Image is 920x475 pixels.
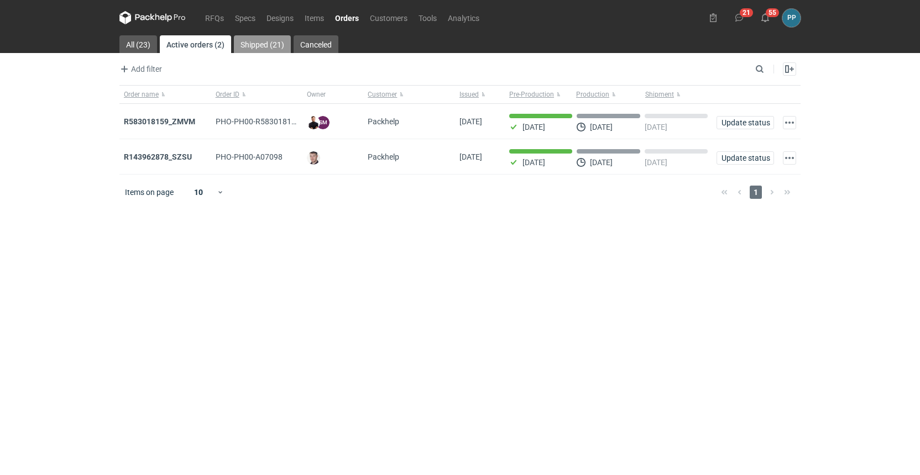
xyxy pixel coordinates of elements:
[229,11,261,24] a: Specs
[124,90,159,99] span: Order name
[722,119,769,126] span: Update status
[783,116,796,129] button: Actions
[505,86,574,103] button: Pre-Production
[234,35,291,53] a: Shipped (21)
[590,123,613,131] p: [DATE]
[368,152,399,161] span: Packhelp
[509,90,554,99] span: Pre-Production
[750,186,762,199] span: 1
[455,86,505,103] button: Issued
[307,90,326,99] span: Owner
[330,11,364,24] a: Orders
[160,35,231,53] a: Active orders (2)
[368,117,399,126] span: Packhelp
[363,86,455,103] button: Customer
[442,11,485,24] a: Analytics
[730,9,748,27] button: 21
[522,123,545,131] p: [DATE]
[216,152,283,161] span: PHO-PH00-A07098
[261,11,299,24] a: Designs
[118,62,162,76] span: Add filter
[316,116,330,129] figcaption: SM
[119,35,157,53] a: All (23)
[753,62,788,76] input: Search
[574,86,643,103] button: Production
[783,151,796,165] button: Actions
[643,86,712,103] button: Shipment
[459,90,479,99] span: Issued
[117,62,163,76] button: Add filter
[364,11,413,24] a: Customers
[459,152,482,161] span: 11/08/2025
[717,151,774,165] button: Update status
[590,158,613,167] p: [DATE]
[119,11,186,24] svg: Packhelp Pro
[294,35,338,53] a: Canceled
[307,151,320,165] img: Maciej Sikora
[782,9,801,27] button: PP
[216,90,239,99] span: Order ID
[717,116,774,129] button: Update status
[522,158,545,167] p: [DATE]
[722,154,769,162] span: Update status
[299,11,330,24] a: Items
[645,158,667,167] p: [DATE]
[413,11,442,24] a: Tools
[124,117,195,126] a: R583018159_ZMVM
[125,187,174,198] span: Items on page
[307,116,320,129] img: Tomasz Kubiak
[756,9,774,27] button: 55
[119,86,211,103] button: Order name
[211,86,303,103] button: Order ID
[645,90,674,99] span: Shipment
[124,152,192,161] a: R143962878_SZSU
[216,117,326,126] span: PHO-PH00-R583018159_ZMVM
[459,117,482,126] span: 12/08/2025
[645,123,667,131] p: [DATE]
[181,184,217,200] div: 10
[368,90,397,99] span: Customer
[200,11,229,24] a: RFQs
[576,90,609,99] span: Production
[782,9,801,27] div: Paweł Puch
